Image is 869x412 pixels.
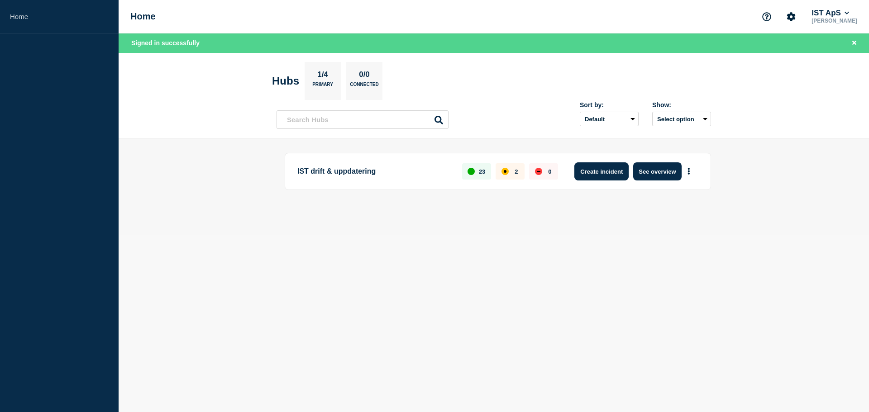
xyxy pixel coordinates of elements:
[683,163,695,180] button: More actions
[515,168,518,175] p: 2
[535,168,542,175] div: down
[633,162,681,180] button: See overview
[782,7,801,26] button: Account settings
[272,75,299,87] h2: Hubs
[652,112,711,126] button: Select option
[312,82,333,91] p: Primary
[580,101,639,109] div: Sort by:
[501,168,509,175] div: affected
[548,168,551,175] p: 0
[131,39,200,47] span: Signed in successfully
[479,168,485,175] p: 23
[849,38,860,48] button: Close banner
[757,7,776,26] button: Support
[297,162,452,180] p: IST drift & uppdatering
[277,110,449,129] input: Search Hubs
[810,9,851,18] button: IST ApS
[130,11,156,22] h1: Home
[350,82,378,91] p: Connected
[356,70,373,82] p: 0/0
[314,70,332,82] p: 1/4
[810,18,859,24] p: [PERSON_NAME]
[574,162,629,180] button: Create incident
[468,168,475,175] div: up
[652,101,711,109] div: Show:
[580,112,639,126] select: Sort by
